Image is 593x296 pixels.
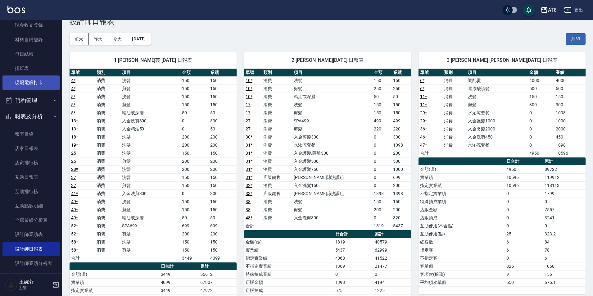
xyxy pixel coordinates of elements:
td: 消費 [95,181,120,189]
td: 洗髮 [466,93,528,101]
td: 消費 [262,157,292,165]
td: 0 [505,222,543,230]
td: 300 [554,101,586,109]
td: 消費 [95,157,120,165]
td: 1098 [392,141,411,149]
td: 金額(虛) [419,165,505,173]
td: 精油或深層 [120,214,181,222]
td: 150 [209,101,237,109]
a: 互助排行榜 [2,184,60,199]
span: 2 [PERSON_NAME][DATE] 日報表 [251,57,404,63]
td: 剪髮 [292,125,372,133]
td: 入金護髮500 [292,157,372,165]
td: 消費 [262,133,292,141]
th: 項目 [292,69,372,77]
td: 店販銷售 [262,189,292,198]
td: 消費 [95,238,120,246]
td: 150 [180,206,208,214]
th: 單號 [244,69,262,77]
td: 5437 [392,222,411,230]
td: 消費 [95,133,120,141]
td: 150 [209,206,237,214]
a: 店家排行榜 [2,156,60,170]
td: 洗髮 [292,76,372,84]
td: 4000 [554,76,586,84]
td: 入金洗剪300 [120,189,181,198]
td: 店販抽成 [419,214,505,222]
td: 剪髮 [466,101,528,109]
th: 類別 [95,69,120,77]
th: 業績 [554,69,586,77]
td: 0 [372,165,392,173]
td: 200 [372,206,392,214]
td: 150 [180,76,208,84]
td: SPA499 [292,117,372,125]
td: 150 [528,93,554,101]
td: 入金洗剪300 [292,214,372,222]
img: Person [5,279,17,291]
a: 27 [246,118,251,123]
td: 200 [180,133,208,141]
a: 互助日報表 [2,170,60,184]
td: 300 [209,117,237,125]
th: 項目 [120,69,181,77]
td: 消費 [262,141,292,149]
td: 洗髮 [120,76,181,84]
td: 消費 [95,198,120,206]
td: 消費 [95,84,120,93]
td: 499 [372,117,392,125]
td: 0 [528,141,554,149]
td: 消費 [442,125,466,133]
td: 消費 [442,109,466,117]
a: 現場電腦打卡 [2,75,60,90]
td: 消費 [262,93,292,101]
th: 業績 [392,69,411,77]
td: 50 [209,214,237,222]
td: 金額(虛) [244,238,334,246]
a: 店家日報表 [2,141,60,156]
table: a dense table [419,69,586,157]
button: 預約管理 [2,93,60,109]
td: 剪髮 [292,84,372,93]
td: 50 [209,109,237,117]
td: 150 [209,173,237,181]
td: 消費 [442,93,466,101]
td: 消費 [95,101,120,109]
button: 報表及分析 [2,108,60,125]
td: 洗髮 [292,198,372,206]
td: 合計 [244,222,262,230]
td: 150 [209,84,237,93]
a: 現金收支登錄 [2,18,60,32]
th: 金額 [180,69,208,77]
td: 水沁涼套餐 [466,141,528,149]
td: 150 [392,109,411,117]
th: 日合計 [505,157,543,166]
td: 消費 [95,214,120,222]
td: 入金洗髮150 [292,181,372,189]
a: 17 [246,110,251,115]
td: 洗髮 [120,93,181,101]
td: 150 [180,84,208,93]
td: 消費 [442,133,466,141]
td: 消費 [262,181,292,189]
td: 調配燙 [466,76,528,84]
td: 剪髮 [120,206,181,214]
td: 150 [180,181,208,189]
td: 0 [528,117,554,125]
td: 84 [543,238,586,246]
td: 消費 [95,189,120,198]
td: 150 [209,238,237,246]
td: 0 [372,157,392,165]
td: 消費 [262,125,292,133]
td: 消費 [95,93,120,101]
a: 排班表 [2,61,60,75]
td: 0 [543,222,586,230]
td: 200 [209,157,237,165]
td: 150 [180,93,208,101]
td: 450 [554,133,586,141]
td: 499 [392,117,411,125]
td: 300 [392,133,411,141]
td: 150 [372,198,392,206]
p: 主管 [19,285,51,291]
a: 設計師業績分析表 [2,256,60,271]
